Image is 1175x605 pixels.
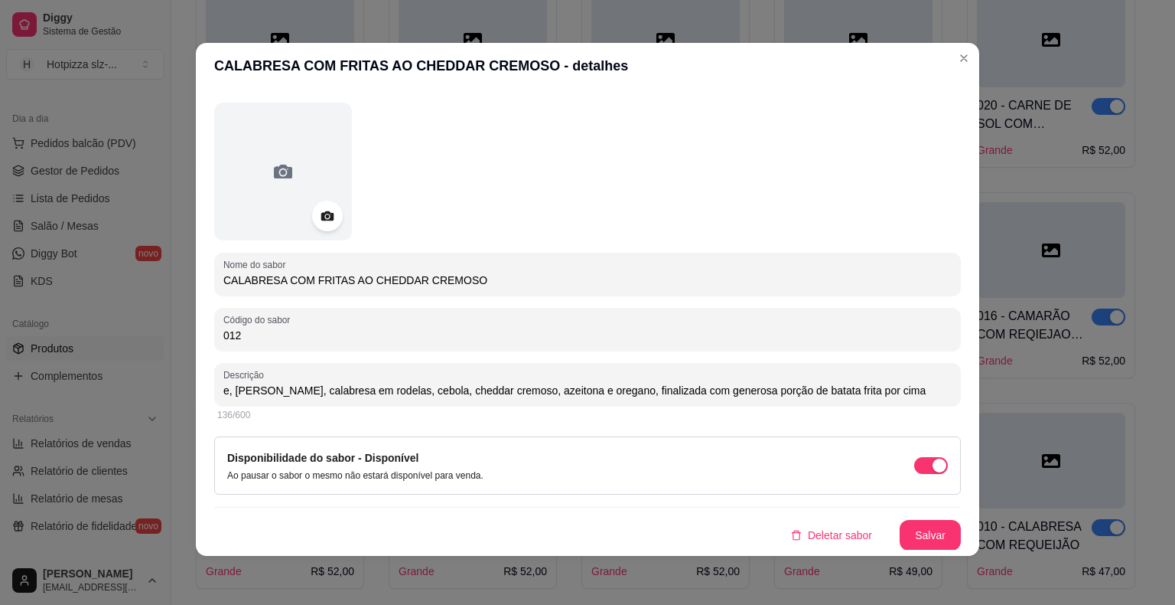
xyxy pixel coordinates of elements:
p: Ao pausar o sabor o mesmo não estará disponível para venda. [227,469,483,482]
label: Código do sabor [223,313,295,326]
label: Descrição [223,368,269,381]
label: Disponibilidade do sabor - Disponível [227,452,418,464]
button: deleteDeletar sabor [779,520,884,551]
button: Salvar [900,520,961,551]
input: Código do sabor [223,328,952,343]
label: Nome do sabor [223,258,291,271]
input: Descrição [223,383,952,398]
div: 136/600 [217,409,958,421]
input: Nome do sabor [223,273,952,288]
header: CALABRESA COM FRITAS AO CHEDDAR CREMOSO - detalhes [196,43,979,89]
span: delete [791,530,802,541]
button: Close [952,46,976,70]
